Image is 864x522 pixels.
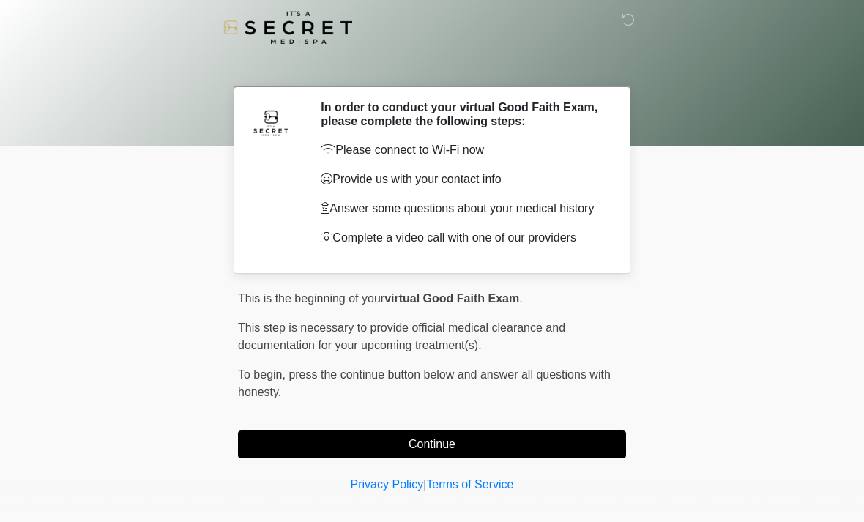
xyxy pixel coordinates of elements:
button: Continue [238,430,626,458]
h2: In order to conduct your virtual Good Faith Exam, please complete the following steps: [321,100,604,128]
span: . [519,292,522,305]
img: It's A Secret Med Spa Logo [223,11,352,44]
p: Answer some questions about your medical history [321,200,604,217]
h1: ‎ ‎ [227,53,637,80]
a: Terms of Service [426,478,513,491]
p: Provide us with your contact info [321,171,604,188]
span: press the continue button below and answer all questions with honesty. [238,368,611,398]
span: This step is necessary to provide official medical clearance and documentation for your upcoming ... [238,321,565,351]
a: Privacy Policy [351,478,424,491]
img: Agent Avatar [249,100,293,144]
p: Please connect to Wi-Fi now [321,141,604,159]
p: Complete a video call with one of our providers [321,229,604,247]
a: | [423,478,426,491]
strong: virtual Good Faith Exam [384,292,519,305]
span: To begin, [238,368,288,381]
span: This is the beginning of your [238,292,384,305]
